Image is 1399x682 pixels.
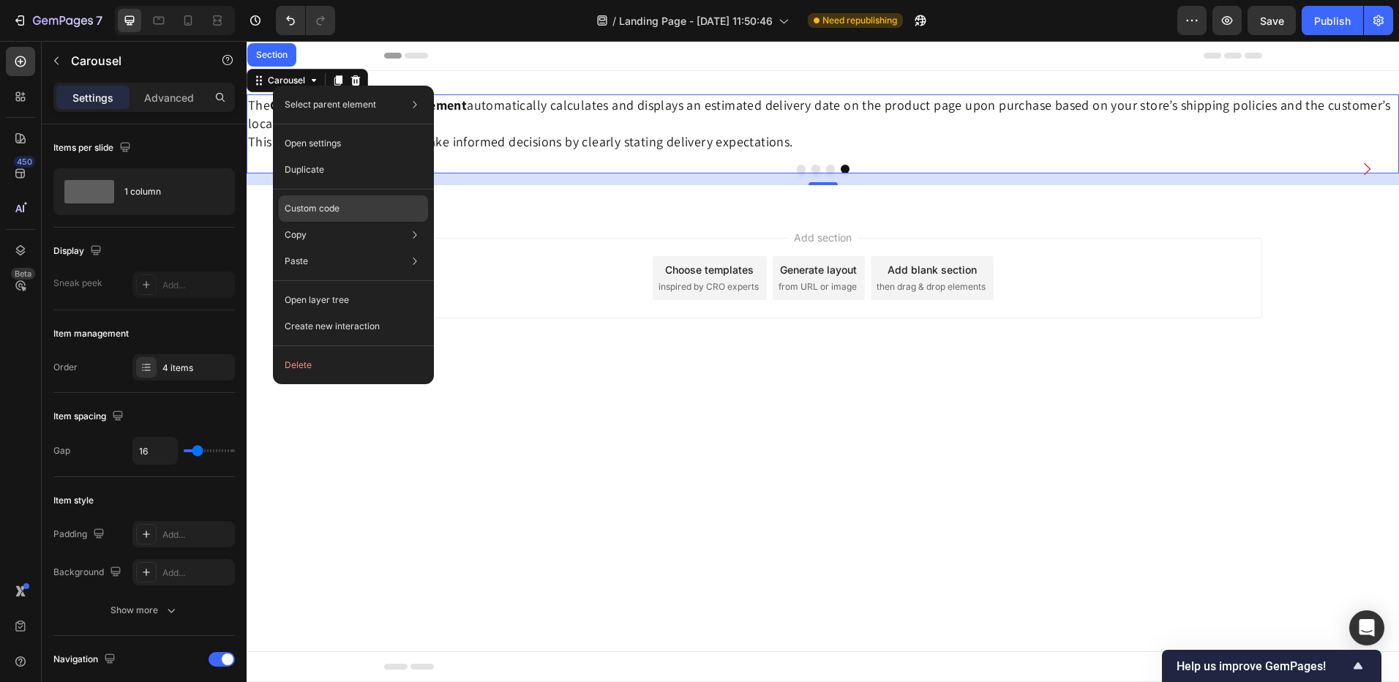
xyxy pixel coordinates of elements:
[18,33,61,46] div: Carousel
[162,361,231,375] div: 4 items
[96,12,102,29] p: 7
[276,6,335,35] div: Undo/Redo
[532,239,610,252] span: from URL or image
[53,138,134,158] div: Items per slide
[1100,108,1141,149] button: Carousel Next Arrow
[144,90,194,105] p: Advanced
[285,228,307,241] p: Copy
[7,10,44,18] div: Section
[14,156,35,168] div: 450
[641,221,730,236] div: Add blank section
[541,189,611,204] span: Add section
[594,124,603,132] button: Dot
[533,221,610,236] div: Generate layout
[247,41,1399,682] iframe: Design area
[279,352,428,378] button: Delete
[11,268,35,280] div: Beta
[580,124,588,132] button: Dot
[550,124,559,132] button: Dot
[619,13,773,29] span: Landing Page - [DATE] 11:50:46
[285,163,324,176] p: Duplicate
[53,525,108,544] div: Padding
[110,603,179,618] div: Show more
[53,327,129,340] div: Item management
[412,239,512,252] span: inspired by CRO experts
[285,319,380,334] p: Create new interaction
[53,444,70,457] div: Gap
[285,137,341,150] p: Open settings
[1248,6,1296,35] button: Save
[53,597,235,623] button: Show more
[1260,15,1284,27] span: Save
[162,566,231,580] div: Add...
[72,90,113,105] p: Settings
[630,239,739,252] span: then drag & drop elements
[285,293,349,307] p: Open layer tree
[1349,610,1384,645] div: Open Intercom Messenger
[612,13,616,29] span: /
[1314,13,1351,29] div: Publish
[53,361,78,374] div: Order
[53,494,94,507] div: Item style
[1302,6,1363,35] button: Publish
[53,650,119,670] div: Navigation
[285,255,308,268] p: Paste
[133,438,177,464] input: Auto
[285,202,340,215] p: Custom code
[285,98,376,111] p: Select parent element
[1177,659,1349,673] span: Help us improve GemPages!
[565,124,574,132] button: Dot
[71,52,195,70] p: Carousel
[6,6,109,35] button: 7
[1177,657,1367,675] button: Show survey - Help us improve GemPages!
[419,221,507,236] div: Choose templates
[124,175,214,209] div: 1 column
[162,528,231,542] div: Add...
[53,563,124,582] div: Background
[53,407,127,427] div: Item spacing
[822,14,897,27] span: Need republishing
[53,241,105,261] div: Display
[53,277,102,290] div: Sneak peek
